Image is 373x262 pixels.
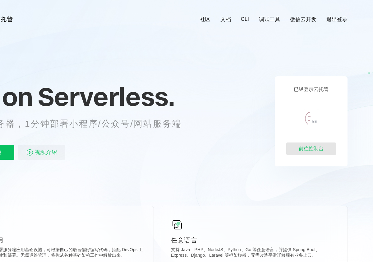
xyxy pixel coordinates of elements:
[200,16,210,23] a: 社区
[286,142,336,155] div: 前往控制台
[326,16,348,23] a: 退出登录
[241,16,249,22] a: CLI
[26,149,34,156] img: video_play.svg
[38,81,174,112] span: Serverless.
[290,16,316,23] a: 微信云开发
[220,16,231,23] a: 文档
[171,247,338,260] p: 支持 Java、PHP、NodeJS、Python、Go 等任意语言，并提供 Spring Boot、Express、Django、Laravel 等框架模板，无需改造平滑迁移现有业务上云。
[294,86,329,93] p: 已经登录云托管
[259,16,280,23] a: 调试工具
[35,145,57,160] span: 视频介绍
[171,236,338,245] p: 任意语言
